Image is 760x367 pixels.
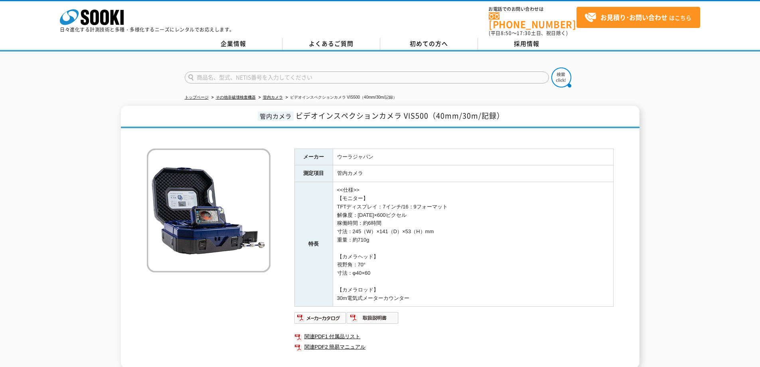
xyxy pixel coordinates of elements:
[147,149,270,272] img: ビデオインスペクションカメラ VIS500（40mm/30m/記録）
[294,149,333,165] th: メーカー
[333,182,613,307] td: <<仕様>> 【モニター】 TFTディスプレイ：7インチ/16：9フォーマット 解像度：[DATE]×600ピクセル 稼働時間：約6時間 寸法：245（W）×141（D）×53（H）mm 重量：...
[294,317,347,323] a: メーカーカタログ
[216,95,256,99] a: その他非破壊検査機器
[263,95,283,99] a: 管内カメラ
[600,12,667,22] strong: お見積り･お問い合わせ
[489,12,576,29] a: [PHONE_NUMBER]
[294,311,347,324] img: メーカーカタログ
[478,38,576,50] a: 採用情報
[551,67,571,87] img: btn_search.png
[284,93,397,102] li: ビデオインスペクションカメラ VIS500（40mm/30m/記録）
[347,311,399,324] img: 取扱説明書
[185,71,549,83] input: 商品名、型式、NETIS番号を入力してください
[333,149,613,165] td: ウーラジャパン
[489,7,576,12] span: お電話でのお問い合わせは
[185,95,209,99] a: トップページ
[333,165,613,182] td: 管内カメラ
[501,30,512,37] span: 8:50
[294,165,333,182] th: 測定項目
[282,38,380,50] a: よくあるご質問
[489,30,568,37] span: (平日 ～ 土日、祝日除く)
[517,30,531,37] span: 17:30
[294,331,614,342] a: 関連PDF1 付属品リスト
[584,12,691,24] span: はこちら
[258,111,294,121] span: 管内カメラ
[185,38,282,50] a: 企業情報
[576,7,700,28] a: お見積り･お問い合わせはこちら
[296,110,504,121] span: ビデオインスペクションカメラ VIS500（40mm/30m/記録）
[294,182,333,307] th: 特長
[410,39,448,48] span: 初めての方へ
[380,38,478,50] a: 初めての方へ
[294,342,614,352] a: 関連PDF2 簡易マニュアル
[347,317,399,323] a: 取扱説明書
[60,27,235,32] p: 日々進化する計測技術と多種・多様化するニーズにレンタルでお応えします。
